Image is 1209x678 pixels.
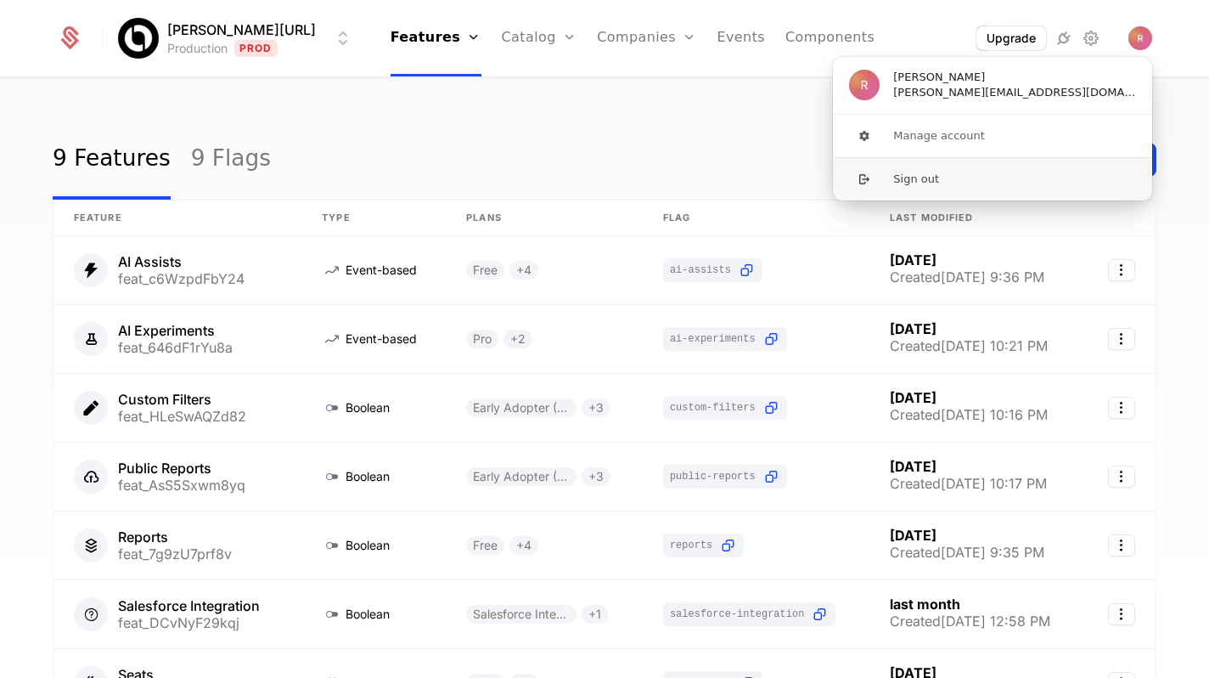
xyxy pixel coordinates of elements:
[833,57,1152,201] div: User button popover
[53,201,301,236] th: Feature
[1128,26,1152,50] img: Ryan
[1128,26,1152,50] button: Close user button
[1108,328,1135,350] button: Select action
[301,201,446,236] th: Type
[869,201,1083,236] th: Last Modified
[234,40,278,57] span: Prod
[1081,28,1101,48] a: Settings
[832,115,1153,157] button: Manage account
[893,70,985,85] span: [PERSON_NAME]
[118,18,159,59] img: Billy.ai
[167,20,316,40] span: [PERSON_NAME][URL]
[53,120,171,200] a: 9 Features
[1108,259,1135,281] button: Select action
[976,26,1046,50] button: Upgrade
[446,201,643,236] th: Plans
[849,70,880,100] img: Ryan
[123,20,353,57] button: Select environment
[643,201,869,236] th: Flag
[832,157,1153,201] button: Sign out
[1108,603,1135,625] button: Select action
[1108,397,1135,419] button: Select action
[1108,534,1135,557] button: Select action
[893,85,1136,100] span: [PERSON_NAME][EMAIL_ADDRESS][DOMAIN_NAME]
[1054,28,1074,48] a: Integrations
[191,120,271,200] a: 9 Flags
[167,40,228,57] div: Production
[1108,466,1135,488] button: Select action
